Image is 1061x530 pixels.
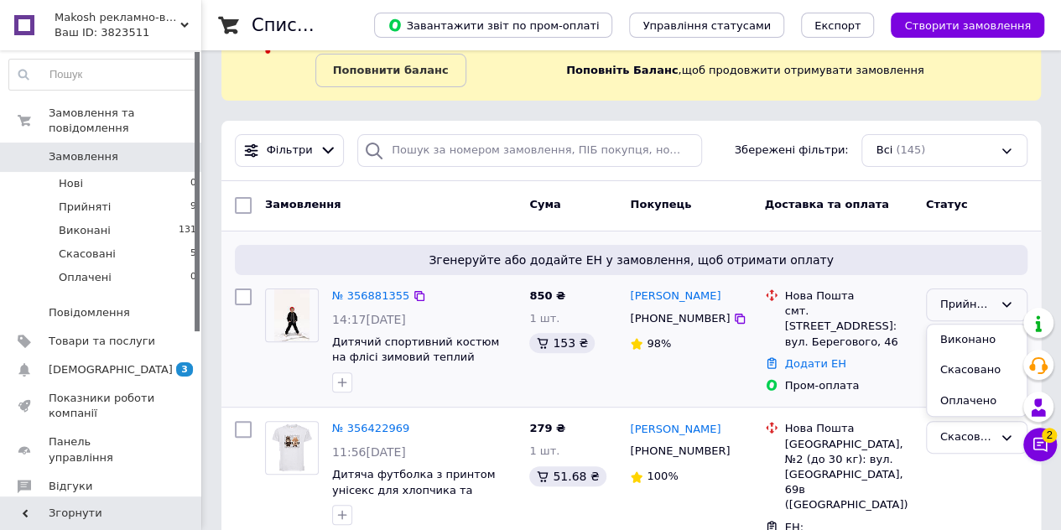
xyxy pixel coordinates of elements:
[332,289,409,302] a: № 356881355
[529,466,606,486] div: 51.68 ₴
[265,288,319,342] a: Фото товару
[529,289,565,302] span: 850 ₴
[940,296,993,314] div: Прийнято
[630,422,720,438] a: [PERSON_NAME]
[55,10,180,25] span: Makosh рекламно-виробнича компанія
[785,421,913,436] div: Нова Пошта
[332,313,406,326] span: 14:17[DATE]
[801,13,875,38] button: Експорт
[647,470,678,482] span: 100%
[59,176,83,191] span: Нові
[374,13,612,38] button: Завантажити звіт по пром-оплаті
[927,355,1027,386] li: Скасовано
[785,304,913,350] div: смт. [STREET_ADDRESS]: вул. Берегового, 46
[630,288,720,304] a: [PERSON_NAME]
[642,19,771,32] span: Управління статусами
[55,25,201,40] div: Ваш ID: 3823511
[59,200,111,215] span: Прийняті
[529,198,560,210] span: Cума
[190,200,196,215] span: 9
[629,13,784,38] button: Управління статусами
[59,223,111,238] span: Виконані
[529,422,565,434] span: 279 ₴
[630,198,691,210] span: Покупець
[9,60,197,90] input: Пошук
[814,19,861,32] span: Експорт
[59,247,116,262] span: Скасовані
[270,422,315,474] img: Фото товару
[874,18,1044,31] a: Створити замовлення
[49,391,155,421] span: Показники роботи компанії
[333,64,449,76] b: Поповнити баланс
[785,378,913,393] div: Пром-оплата
[265,421,319,475] a: Фото товару
[891,13,1044,38] button: Створити замовлення
[274,289,309,341] img: Фото товару
[49,149,118,164] span: Замовлення
[176,362,193,377] span: 3
[265,198,341,210] span: Замовлення
[647,337,671,350] span: 98%
[252,15,422,35] h1: Список замовлень
[49,305,130,320] span: Повідомлення
[49,434,155,465] span: Панель управління
[566,64,678,76] b: Поповніть Баланс
[627,440,733,462] div: [PHONE_NUMBER]
[927,325,1027,356] li: Виконано
[926,198,968,210] span: Статус
[267,143,313,158] span: Фільтри
[332,422,409,434] a: № 356422969
[904,19,1031,32] span: Створити замовлення
[242,252,1021,268] span: Згенеруйте або додайте ЕН у замовлення, щоб отримати оплату
[332,445,406,459] span: 11:56[DATE]
[529,444,559,457] span: 1 шт.
[735,143,849,158] span: Збережені фільтри:
[785,288,913,304] div: Нова Пошта
[785,357,846,370] a: Додати ЕН
[785,437,913,513] div: [GEOGRAPHIC_DATA], №2 (до 30 кг): вул. [GEOGRAPHIC_DATA], 69в ([GEOGRAPHIC_DATA])
[179,223,196,238] span: 131
[927,386,1027,417] li: Оплачено
[1023,428,1057,461] button: Чат з покупцем2
[627,308,733,330] div: [PHONE_NUMBER]
[190,270,196,285] span: 0
[529,333,595,353] div: 153 ₴
[387,18,599,33] span: Завантажити звіт по пром-оплаті
[49,106,201,136] span: Замовлення та повідомлення
[59,270,112,285] span: Оплачені
[1042,428,1057,443] span: 2
[765,198,889,210] span: Доставка та оплата
[49,479,92,494] span: Відгуки
[49,334,155,349] span: Товари та послуги
[357,134,702,167] input: Пошук за номером замовлення, ПІБ покупця, номером телефону, Email, номером накладної
[896,143,925,156] span: (145)
[190,247,196,262] span: 5
[332,335,499,410] a: Дитячий спортивний костюм на флісі зимовий теплий унісекс 110-140 см. темно-сірий (антрацит) трьо...
[49,362,173,377] span: [DEMOGRAPHIC_DATA]
[876,143,892,158] span: Всі
[190,176,196,191] span: 0
[940,429,993,446] div: Скасовано
[315,54,466,87] a: Поповнити баланс
[529,312,559,325] span: 1 шт.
